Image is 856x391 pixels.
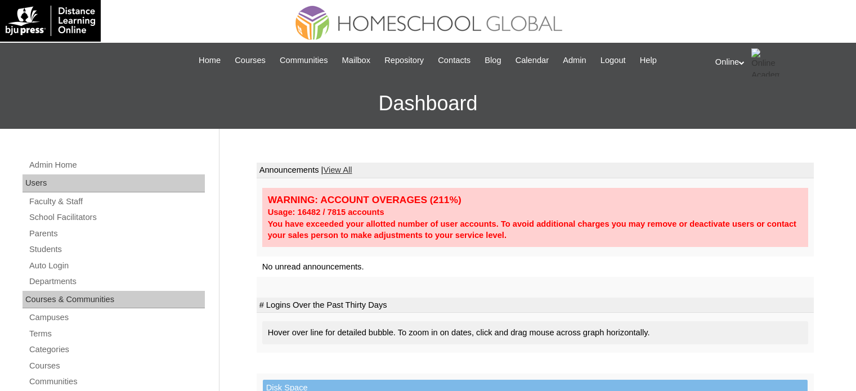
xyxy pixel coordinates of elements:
a: Categories [28,343,205,357]
div: Online [715,48,845,77]
div: Courses & Communities [23,291,205,309]
td: Announcements | [257,163,814,178]
a: Help [634,54,662,67]
a: Terms [28,327,205,341]
a: Communities [274,54,334,67]
a: Communities [28,375,205,389]
span: Blog [485,54,501,67]
img: logo-white.png [6,6,95,36]
a: Auto Login [28,259,205,273]
h3: Dashboard [6,78,850,129]
span: Communities [280,54,328,67]
a: Faculty & Staff [28,195,205,209]
a: Blog [479,54,507,67]
span: Help [640,54,657,67]
a: School Facilitators [28,210,205,224]
a: Repository [379,54,429,67]
span: Admin [563,54,586,67]
span: Repository [384,54,424,67]
div: WARNING: ACCOUNT OVERAGES (211%) [268,194,803,206]
img: Online Academy [751,48,779,77]
a: Admin Home [28,158,205,172]
a: Parents [28,227,205,241]
a: Calendar [510,54,554,67]
a: Students [28,242,205,257]
div: Hover over line for detailed bubble. To zoom in on dates, click and drag mouse across graph horiz... [262,321,808,344]
td: No unread announcements. [257,257,814,277]
span: Mailbox [342,54,371,67]
a: Campuses [28,311,205,325]
td: # Logins Over the Past Thirty Days [257,298,814,313]
span: Courses [235,54,266,67]
strong: Usage: 16482 / 7815 accounts [268,208,384,217]
a: Admin [557,54,592,67]
a: Mailbox [337,54,377,67]
a: Contacts [432,54,476,67]
span: Logout [600,54,626,67]
a: Logout [595,54,631,67]
a: Home [193,54,226,67]
a: Courses [28,359,205,373]
div: You have exceeded your allotted number of user accounts. To avoid additional charges you may remo... [268,218,803,241]
span: Home [199,54,221,67]
span: Contacts [438,54,470,67]
div: Users [23,174,205,192]
a: Departments [28,275,205,289]
a: Courses [229,54,271,67]
a: View All [323,165,352,174]
span: Calendar [516,54,549,67]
